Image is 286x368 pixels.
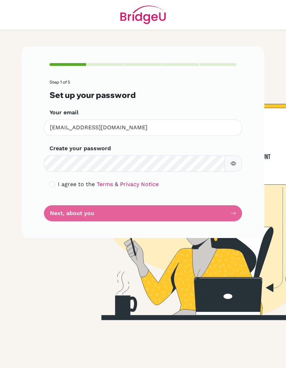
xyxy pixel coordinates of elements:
a: Privacy Notice [120,181,159,187]
h3: Set up your password [50,90,236,100]
span: & [115,181,118,187]
label: Your email [50,108,78,117]
span: I agree to the [58,181,95,187]
label: Create your password [50,144,111,153]
span: Step 1 of 5 [50,79,70,85]
a: Terms [97,181,113,187]
input: Insert your email* [44,120,242,136]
